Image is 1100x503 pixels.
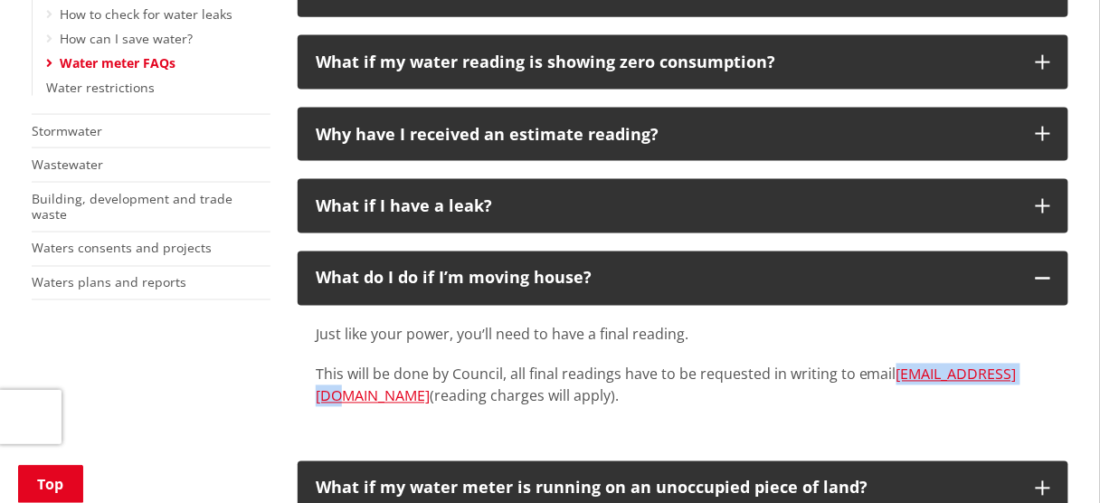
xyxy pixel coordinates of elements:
[60,30,193,47] a: How can I save water?
[316,126,1018,144] p: Why have I received an estimate reading?
[316,364,1050,407] p: This will be done by Council, all final readings have to be requested in writing to email (readin...
[32,240,212,257] a: Waters consents and projects
[316,270,1018,288] p: What do I do if I’m moving house?
[316,324,1050,346] p: Just like your power, you’ll need to have a final reading.
[32,274,186,291] a: Waters plans and reports
[298,108,1068,162] button: Why have I received an estimate reading?
[298,179,1068,233] button: What if I have a leak?
[60,5,232,23] a: How to check for water leaks
[60,54,175,71] a: Water meter FAQs
[298,251,1068,306] button: What do I do if I’m moving house?
[32,190,232,223] a: Building, development and trade waste
[316,479,1018,498] p: What if my water meter is running on an unoccupied piece of land?
[316,197,1018,215] p: What if I have a leak?
[316,365,1017,406] a: [EMAIL_ADDRESS][DOMAIN_NAME]
[32,122,102,139] a: Stormwater
[32,156,103,173] a: Wastewater
[18,465,83,503] a: Top
[46,79,155,96] a: Water restrictions
[1017,427,1082,492] iframe: Messenger Launcher
[316,53,1018,71] p: What if my water reading is showing zero consumption?
[298,35,1068,90] button: What if my water reading is showing zero consumption?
